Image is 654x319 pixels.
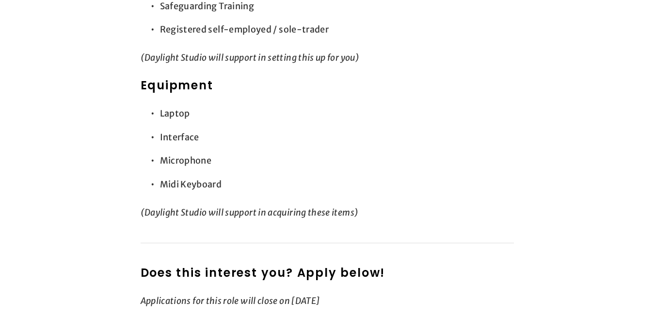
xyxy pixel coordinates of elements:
p: Midi Keyboard [160,175,514,194]
p: Interface [160,128,514,147]
p: Registered self-employed / sole-trader [160,20,514,39]
h2: Equipment [141,77,514,94]
em: (Daylight Studio will support in acquiring these items) [141,207,359,218]
p: Microphone [160,151,514,170]
em: (Daylight Studio will support in setting this up for you) [141,52,360,63]
p: Laptop [160,104,514,123]
em: Applications for this role will close on [DATE] [141,295,320,306]
h2: Does this interest you? Apply below! [141,264,514,282]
